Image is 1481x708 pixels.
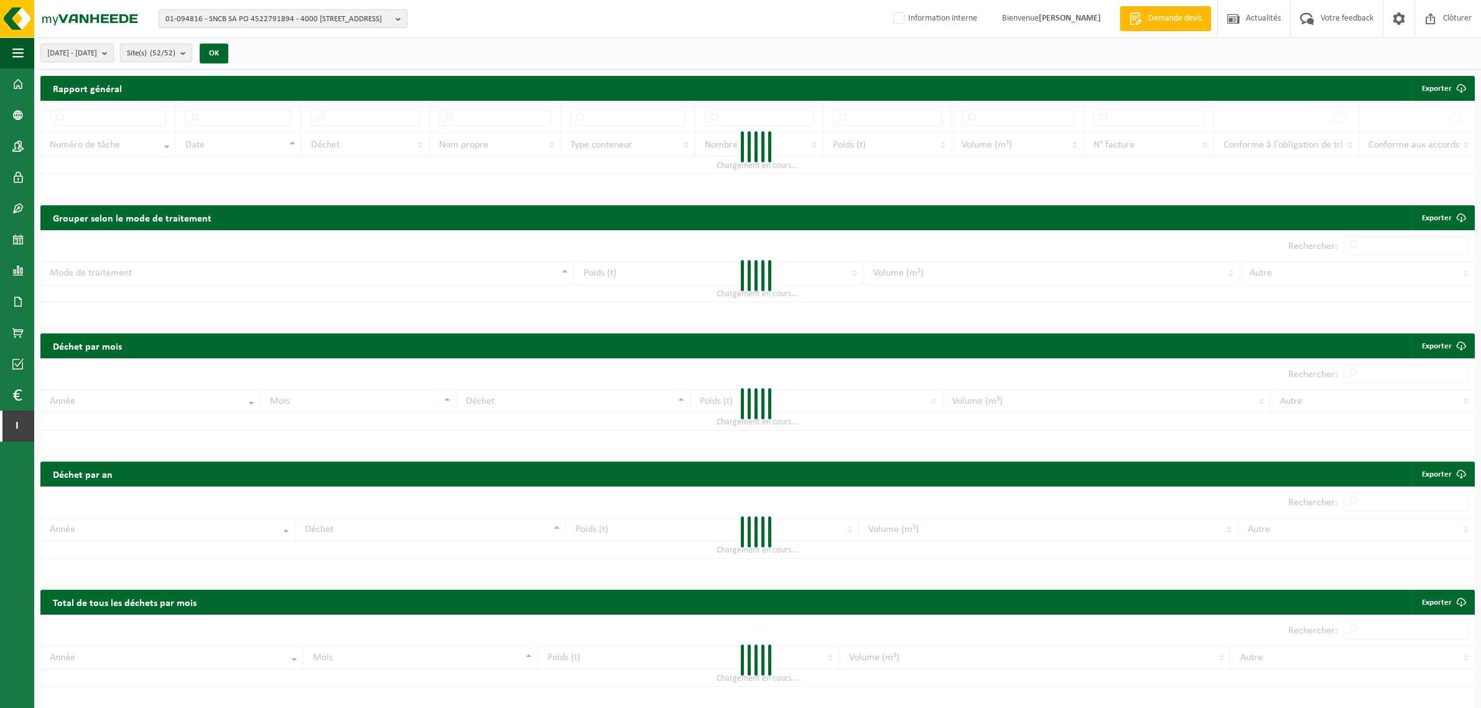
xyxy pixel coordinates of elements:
[1412,590,1474,615] a: Exporter
[1412,205,1474,230] a: Exporter
[1412,76,1474,101] button: Exporter
[159,9,407,28] button: 01-094816 - SNCB SA PO 4522791894 - 4000 [STREET_ADDRESS]
[200,44,228,63] button: OK
[150,49,175,57] count: (52/52)
[891,9,977,28] label: Information interne
[1412,333,1474,358] a: Exporter
[40,44,114,62] button: [DATE] - [DATE]
[47,44,97,63] span: [DATE] - [DATE]
[1120,6,1211,31] a: Demande devis
[120,44,192,62] button: Site(s)(52/52)
[12,411,22,442] span: I
[1145,12,1205,25] span: Demande devis
[40,333,134,358] h2: Déchet par mois
[1039,14,1101,23] strong: [PERSON_NAME]
[40,462,125,486] h2: Déchet par an
[40,590,209,614] h2: Total de tous les déchets par mois
[1412,462,1474,487] a: Exporter
[127,44,175,63] span: Site(s)
[40,76,134,101] h2: Rapport général
[40,205,224,230] h2: Grouper selon le mode de traitement
[165,10,391,29] span: 01-094816 - SNCB SA PO 4522791894 - 4000 [STREET_ADDRESS]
